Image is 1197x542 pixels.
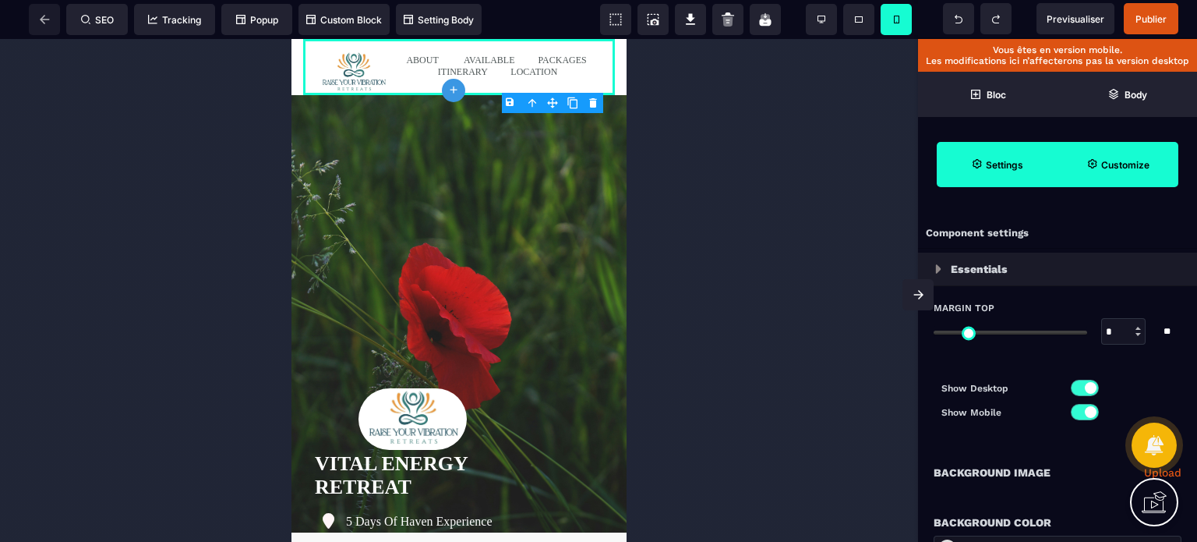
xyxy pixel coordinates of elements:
span: Open Style Manager [1058,142,1178,187]
text: ABOUT AVAILABLE PACKAGES ITINERARY LOCATION [101,12,312,43]
span: Custom Block [306,14,382,26]
p: Vous êtes en version mobile. [926,44,1189,55]
strong: Customize [1101,159,1149,171]
div: Background Color [934,513,1181,532]
span: Screenshot [637,4,669,35]
p: Show Mobile [941,405,1058,420]
p: Les modifications ici n’affecterons pas la version desktop [926,55,1189,66]
p: Essentials [951,260,1008,278]
img: 8ea6e6448278f8bdab73ee5f4a6cfd9b_tmpg9umrs3l-_1_.png [23,12,101,56]
strong: Body [1125,89,1147,101]
p: Background Image [934,463,1050,482]
strong: Settings [986,159,1023,171]
span: SEO [81,14,114,26]
div: 5 Days Of Haven Experience [55,476,214,490]
span: Margin Top [934,302,994,314]
strong: Bloc [987,89,1006,101]
span: Setting Body [404,14,474,26]
img: 8ea6e6448278f8bdab73ee5f4a6cfd9b_tmpg9umrs3l-_1_.png [67,349,175,411]
span: Settings [937,142,1058,187]
span: Preview [1036,3,1114,34]
span: Popup [236,14,278,26]
div: VITAL ENERGY RETREAT [23,413,218,460]
span: Open Layer Manager [1058,72,1197,117]
span: Publier [1135,13,1167,25]
div: Component settings [918,218,1197,249]
p: Show Desktop [941,381,1058,396]
span: View components [600,4,631,35]
span: Tracking [148,14,201,26]
span: Open Blocks [918,72,1058,117]
span: Previsualiser [1047,13,1104,25]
